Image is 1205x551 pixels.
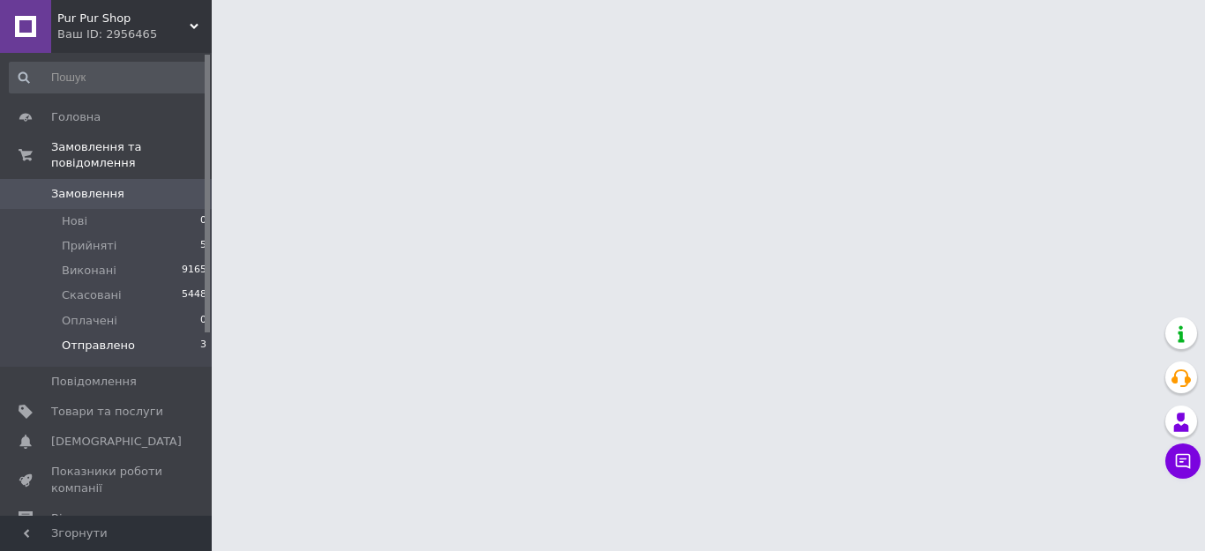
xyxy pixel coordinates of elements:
[200,338,206,354] span: 3
[62,263,116,279] span: Виконані
[57,26,212,42] div: Ваш ID: 2956465
[51,139,212,171] span: Замовлення та повідомлення
[182,287,206,303] span: 5448
[62,338,135,354] span: Отправлено
[51,374,137,390] span: Повідомлення
[200,213,206,229] span: 0
[200,238,206,254] span: 5
[200,313,206,329] span: 0
[51,404,163,420] span: Товари та послуги
[51,464,163,495] span: Показники роботи компанії
[62,313,117,329] span: Оплачені
[51,510,97,526] span: Відгуки
[182,263,206,279] span: 9165
[57,11,190,26] span: Pur Pur Shop
[62,287,122,303] span: Скасовані
[9,62,208,93] input: Пошук
[51,109,101,125] span: Головна
[62,213,87,229] span: Нові
[51,434,182,450] span: [DEMOGRAPHIC_DATA]
[1165,443,1201,479] button: Чат з покупцем
[51,186,124,202] span: Замовлення
[62,238,116,254] span: Прийняті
